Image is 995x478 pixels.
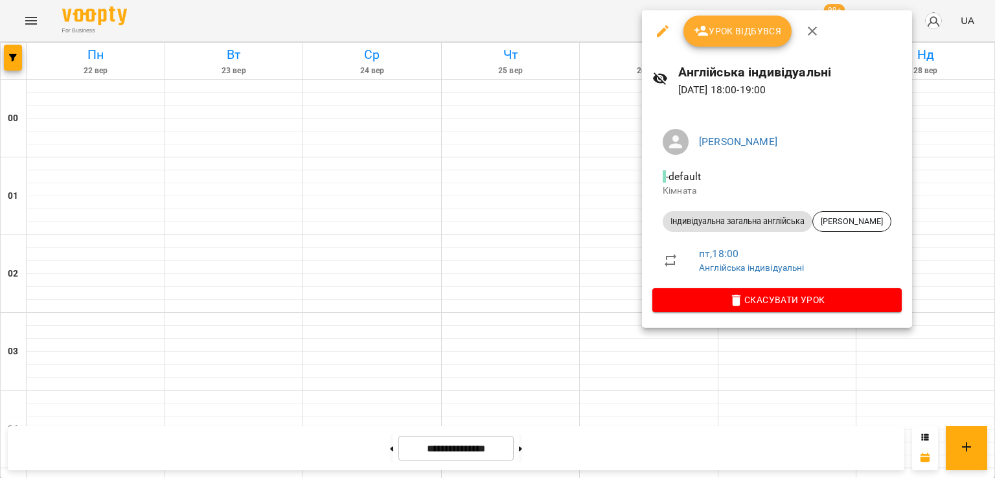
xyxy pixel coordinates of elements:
a: Англійська індивідуальні [699,262,805,273]
span: Скасувати Урок [663,292,891,308]
span: Урок відбувся [694,23,782,39]
a: пт , 18:00 [699,247,738,260]
p: [DATE] 18:00 - 19:00 [678,82,902,98]
button: Скасувати Урок [652,288,902,312]
div: [PERSON_NAME] [812,211,891,232]
button: Урок відбувся [683,16,792,47]
h6: Англійська індивідуальні [678,62,902,82]
span: [PERSON_NAME] [813,216,891,227]
a: [PERSON_NAME] [699,135,777,148]
span: - default [663,170,703,183]
span: Індивідуальна загальна англійська [663,216,812,227]
p: Кімната [663,185,891,198]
